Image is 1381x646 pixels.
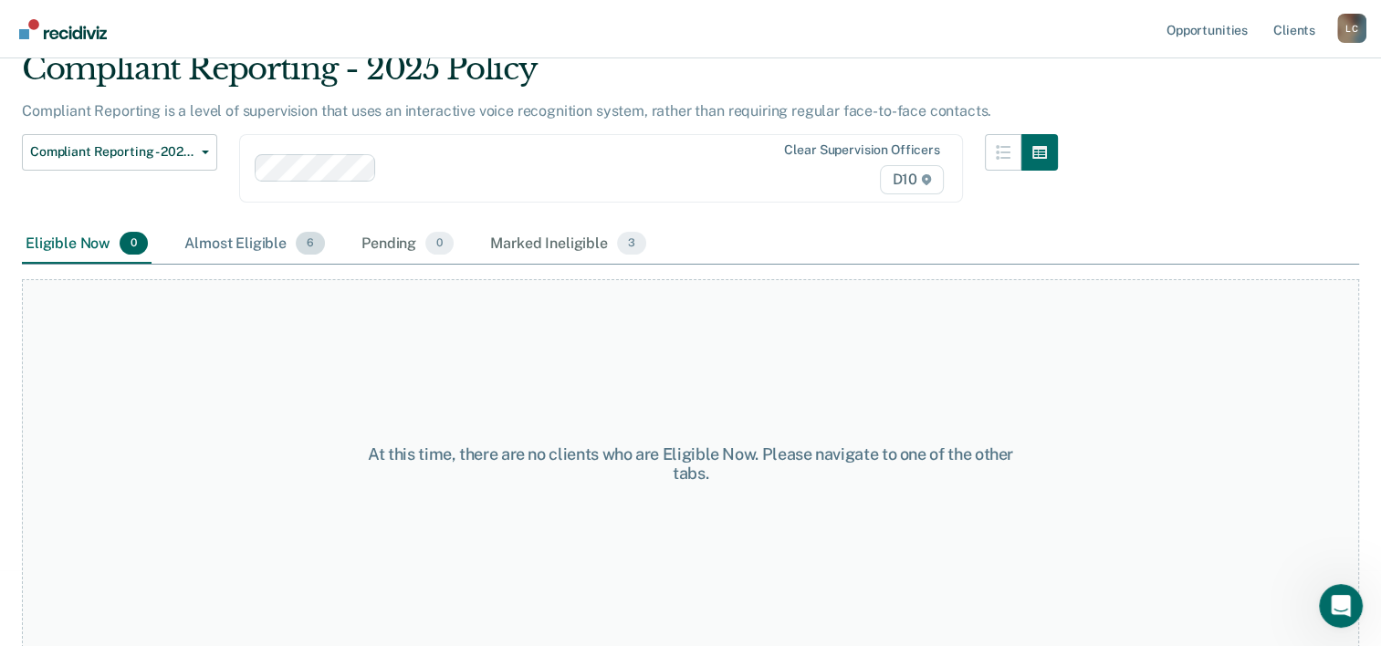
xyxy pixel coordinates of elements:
div: Almost Eligible6 [181,224,329,265]
div: Clear supervision officers [784,142,939,158]
span: Compliant Reporting - 2025 Policy [30,144,194,160]
button: Compliant Reporting - 2025 Policy [22,134,217,171]
iframe: Intercom live chat [1319,584,1363,628]
span: 3 [617,232,646,255]
div: Marked Ineligible3 [486,224,650,265]
img: Recidiviz [19,19,107,39]
div: Compliant Reporting - 2025 Policy [22,50,1058,102]
button: Profile dropdown button [1337,14,1366,43]
span: D10 [880,165,943,194]
div: Pending0 [358,224,457,265]
div: Eligible Now0 [22,224,152,265]
span: 6 [296,232,325,255]
div: At this time, there are no clients who are Eligible Now. Please navigate to one of the other tabs. [357,444,1025,484]
span: 0 [425,232,454,255]
span: 0 [120,232,148,255]
div: L C [1337,14,1366,43]
p: Compliant Reporting is a level of supervision that uses an interactive voice recognition system, ... [22,102,991,120]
